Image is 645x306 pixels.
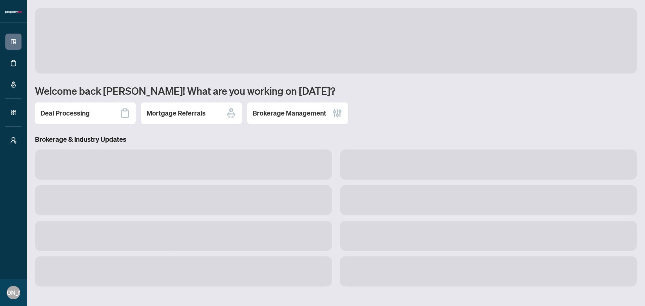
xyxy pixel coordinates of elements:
[5,10,21,14] img: logo
[35,135,637,144] h3: Brokerage & Industry Updates
[40,108,90,118] h2: Deal Processing
[253,108,326,118] h2: Brokerage Management
[10,137,17,144] span: user-switch
[146,108,206,118] h2: Mortgage Referrals
[35,84,637,97] h1: Welcome back [PERSON_NAME]! What are you working on [DATE]?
